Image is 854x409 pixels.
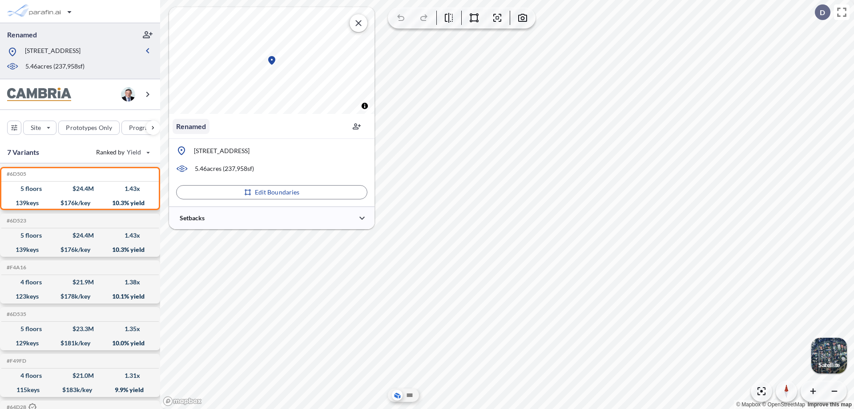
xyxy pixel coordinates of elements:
[66,123,112,132] p: Prototypes Only
[818,361,840,369] p: Satellite
[820,8,825,16] p: D
[169,7,375,114] canvas: Map
[811,338,847,373] button: Switcher ImageSatellite
[5,218,26,224] h5: Click to copy the code
[194,146,250,155] p: [STREET_ADDRESS]
[121,87,135,101] img: user logo
[163,396,202,406] a: Mapbox homepage
[762,401,805,408] a: OpenStreetMap
[25,46,81,57] p: [STREET_ADDRESS]
[362,101,367,111] span: Toggle attribution
[392,390,403,401] button: Aerial View
[176,185,367,199] button: Edit Boundaries
[5,358,26,364] h5: Click to copy the code
[808,401,852,408] a: Improve this map
[195,164,254,173] p: 5.46 acres ( 237,958 sf)
[121,121,169,135] button: Program
[266,55,277,66] div: Map marker
[58,121,120,135] button: Prototypes Only
[5,311,26,317] h5: Click to copy the code
[255,188,300,197] p: Edit Boundaries
[129,123,154,132] p: Program
[176,121,206,132] p: Renamed
[404,390,415,401] button: Site Plan
[23,121,56,135] button: Site
[811,338,847,373] img: Switcher Image
[127,148,141,157] span: Yield
[7,30,37,40] p: Renamed
[180,214,205,223] p: Setbacks
[89,145,156,159] button: Ranked by Yield
[7,88,71,101] img: BrandImage
[359,101,370,111] button: Toggle attribution
[736,401,761,408] a: Mapbox
[31,123,41,132] p: Site
[7,147,40,158] p: 7 Variants
[5,264,26,271] h5: Click to copy the code
[25,62,85,72] p: 5.46 acres ( 237,958 sf)
[5,171,26,177] h5: Click to copy the code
